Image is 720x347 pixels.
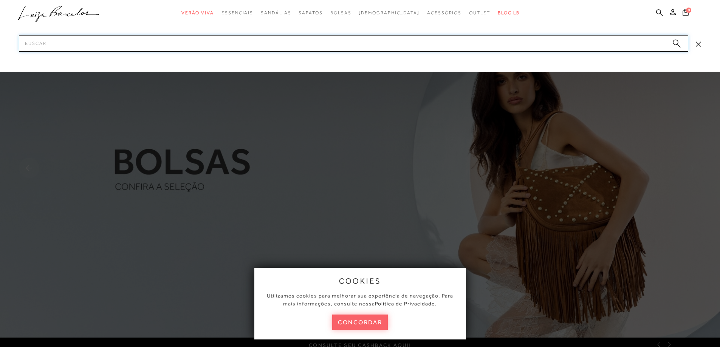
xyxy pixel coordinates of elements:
span: Bolsas [330,10,351,15]
a: categoryNavScreenReaderText [469,6,490,20]
button: 0 [680,8,691,19]
a: categoryNavScreenReaderText [330,6,351,20]
span: Essenciais [221,10,253,15]
span: Outlet [469,10,490,15]
a: categoryNavScreenReaderText [261,6,291,20]
span: Verão Viva [181,10,214,15]
span: Sandálias [261,10,291,15]
a: noSubCategoriesText [359,6,420,20]
a: categoryNavScreenReaderText [299,6,322,20]
span: [DEMOGRAPHIC_DATA] [359,10,420,15]
span: cookies [339,277,381,285]
span: 0 [686,8,691,13]
a: Política de Privacidade. [375,301,437,307]
a: categoryNavScreenReaderText [181,6,214,20]
button: concordar [332,315,388,330]
span: Utilizamos cookies para melhorar sua experiência de navegação. Para mais informações, consulte nossa [267,293,453,307]
span: BLOG LB [498,10,520,15]
span: Sapatos [299,10,322,15]
input: Buscar. [19,35,688,52]
a: BLOG LB [498,6,520,20]
a: categoryNavScreenReaderText [221,6,253,20]
a: categoryNavScreenReaderText [427,6,461,20]
span: Acessórios [427,10,461,15]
